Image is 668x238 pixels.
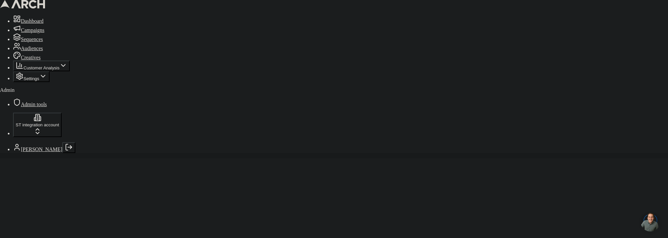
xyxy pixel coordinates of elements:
a: Sequences [13,36,43,42]
a: Creatives [13,55,40,60]
button: Log out [62,142,75,153]
a: Campaigns [13,27,44,33]
span: Campaigns [21,27,44,33]
button: Customer Analysis [13,61,70,71]
span: Sequences [21,36,43,42]
button: ST integration account [13,113,62,137]
a: Open chat [641,212,660,231]
span: Dashboard [21,18,43,24]
span: Customer Analysis [23,65,59,70]
a: [PERSON_NAME] [21,147,62,152]
span: ST integration account [16,122,59,127]
button: Settings [13,71,50,82]
span: Admin tools [21,102,47,107]
span: Settings [23,76,39,81]
span: Creatives [21,55,40,60]
a: Admin tools [13,102,47,107]
span: Audiences [21,46,43,51]
a: Audiences [13,46,43,51]
a: Dashboard [13,18,43,24]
